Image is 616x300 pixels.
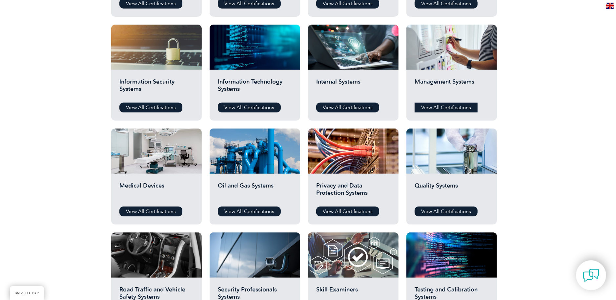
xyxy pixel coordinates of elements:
[415,103,478,112] a: View All Certifications
[218,78,292,98] h2: Information Technology Systems
[316,182,390,202] h2: Privacy and Data Protection Systems
[119,207,182,216] a: View All Certifications
[119,78,194,98] h2: Information Security Systems
[218,103,281,112] a: View All Certifications
[119,103,182,112] a: View All Certifications
[218,207,281,216] a: View All Certifications
[415,207,478,216] a: View All Certifications
[415,182,489,202] h2: Quality Systems
[316,78,390,98] h2: Internal Systems
[583,267,599,284] img: contact-chat.png
[316,103,379,112] a: View All Certifications
[415,78,489,98] h2: Management Systems
[606,3,614,9] img: en
[10,286,44,300] a: BACK TO TOP
[119,182,194,202] h2: Medical Devices
[218,182,292,202] h2: Oil and Gas Systems
[316,207,379,216] a: View All Certifications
